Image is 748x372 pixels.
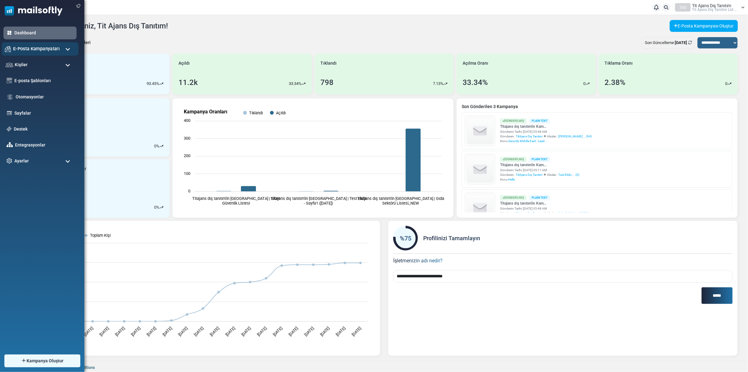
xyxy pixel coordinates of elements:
div: Gönderen: Alıcılar:: [500,134,592,139]
text: [DATE] [146,326,157,337]
div: %75 [393,234,418,243]
text: [DATE] [193,326,204,337]
h4: Tekrar hoş geldiniz, Tit Ajans Dış Tanıtım! [30,22,168,31]
a: E-posta Şablonları [14,77,73,84]
text: [DATE] [256,326,268,337]
p: 0 [584,81,586,87]
a: Son Gönderilen 3 Kampanya [462,103,733,110]
a: Entegrasyonlar [15,142,73,148]
p: 7.13% [433,81,444,87]
p: 0 [154,204,156,211]
span: Tit Ajans Dış Tanıtım [692,3,731,8]
text: 300 [184,136,190,141]
span: Açılma Oranı [463,60,488,67]
text: 0 [188,189,190,193]
div: Gönderim Tarihi: [DATE] 05:48 AM [500,129,592,134]
text: 400 [184,118,190,123]
text: Titajans dış tanıtım'in [GEOGRAPHIC_DATA] | Siber Güvenlik Listesi [193,196,281,206]
a: [PERSON_NAME]... (94) [558,134,592,139]
a: Yeni Kişiler 59616 0% [30,98,170,157]
text: [DATE] [304,326,315,337]
div: TAD [675,3,691,12]
text: [DATE] [319,326,331,337]
span: Tıklandı [321,60,337,67]
text: Kampanya Oranları [184,109,227,115]
a: Titajans dış tanıtım'in Kam... [500,162,579,168]
div: Son Güncelleme: [642,37,695,49]
div: Gönderilmiş [500,157,527,162]
svg: Kampanya Oranları [178,103,448,213]
text: 100 [184,171,190,176]
text: [DATE] [114,326,126,337]
text: [DATE] [272,326,283,337]
img: campaigns-icon.png [5,46,11,52]
img: landing_pages.svg [7,110,12,116]
span: TitAjans Dış Tanıtım [516,134,543,139]
text: [DATE] [225,326,236,337]
span: Security Middle East - Lead... [508,139,547,143]
span: TitAjans Dış Tanıtım [516,211,543,216]
p: 0 [725,81,728,87]
img: dashboard-icon-active.svg [7,30,12,36]
div: 11.2k [178,77,198,88]
span: Kişiler [15,62,28,68]
div: Gönderilmiş [500,118,527,124]
p: 0 [154,143,156,149]
text: Tıklandı [249,111,263,115]
div: Gönderilmiş [500,195,527,201]
span: E-Posta Kampanyaları [13,45,60,52]
a: Gıda Sektörü... (1359) [558,211,589,216]
div: 798 [321,77,334,88]
span: TitAjans Dış Tanıtım [516,172,543,177]
img: email-templates-icon.svg [7,78,12,83]
text: 200 [184,153,190,158]
div: 2.38% [605,77,626,88]
span: Ti̇t Ajans Diş Tanitim Ltd ... [692,8,737,12]
div: % [154,204,163,211]
text: [DATE] [83,326,94,337]
a: Titajans dış tanıtım'in Kam... [500,124,592,129]
img: support-icon.svg [7,126,12,131]
img: settings-icon.svg [7,158,12,164]
div: 33.34% [463,77,488,88]
text: [DATE] [209,326,220,337]
div: Gönderim Tarihi: [DATE] 05:11 AM [500,168,579,172]
a: Refresh Stats [688,40,692,45]
a: Otomasyonlar [16,94,73,100]
div: % [154,143,163,149]
span: Hello [508,178,515,181]
p: 93.45% [147,81,159,87]
text: [DATE] [130,326,141,337]
div: Konu: [500,177,579,182]
div: Profilinizi Tamamlayın [393,226,733,251]
text: Titajans dış tanıtım'in [GEOGRAPHIC_DATA] | Gıda Sektörü Listesi_NEW [358,196,444,206]
p: 33.34% [289,81,302,87]
span: Açıldı [178,60,190,67]
text: [DATE] [241,326,252,337]
span: Tıklama Oranı [605,60,633,67]
text: [DATE] [162,326,173,337]
div: Gönderen: Alıcılar:: [500,211,589,216]
text: [DATE] [288,326,299,337]
a: E-Posta Kampanyası Oluştur [670,20,738,32]
text: [DATE] [98,326,110,337]
a: Dashboard [14,30,73,36]
text: [DATE] [178,326,189,337]
div: Plain Text [529,195,550,201]
span: Kampanya Oluştur [27,358,63,364]
text: [DATE] [351,326,362,337]
a: TAD Tit Ajans Dış Tanıtım Ti̇t Ajans Diş Tanitim Ltd ... [675,3,745,12]
a: Sayfalar [14,110,73,117]
text: [DATE] [335,326,346,337]
a: Titajans dış tanıtım'in Kam... [500,201,589,206]
img: contacts-icon.svg [6,62,13,67]
div: Gönderim Tarihi: [DATE] 05:48 AM [500,206,589,211]
div: Plain Text [529,118,550,124]
label: İşletmenizin adı nedir? [393,254,443,265]
div: Konu: [500,139,592,143]
text: Açıldı [276,111,286,115]
a: Destek [14,126,73,132]
span: Ayarlar [14,158,29,164]
text: Toplam Kişi [90,233,111,238]
svg: Toplam Kişi [36,226,375,351]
